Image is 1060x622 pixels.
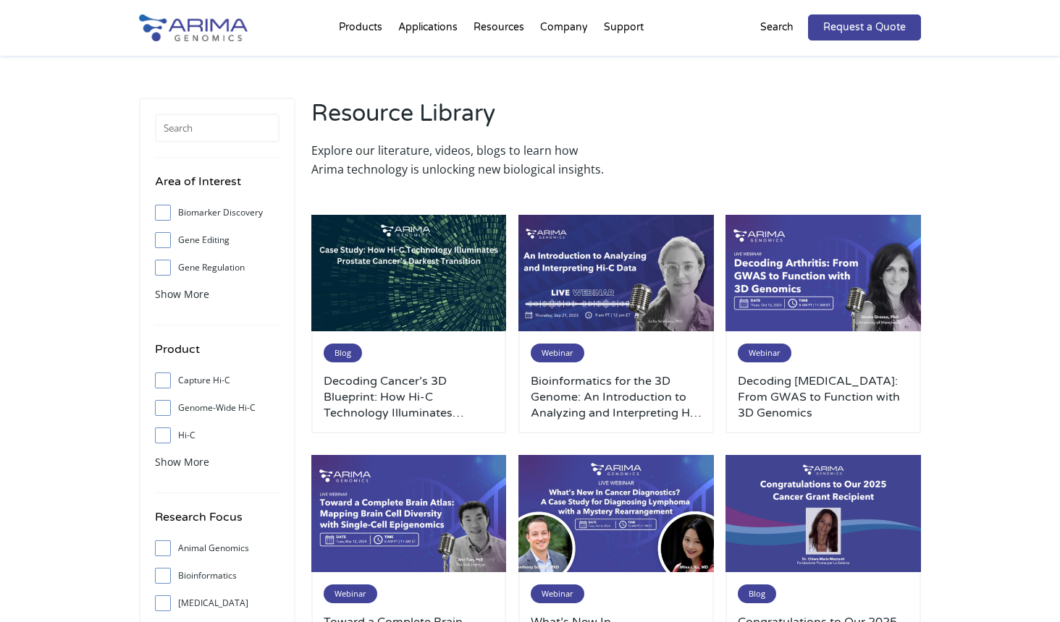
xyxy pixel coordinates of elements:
[725,455,921,572] img: genome-assembly-grant-2025-500x300.png
[738,373,909,421] a: Decoding [MEDICAL_DATA]: From GWAS to Function with 3D Genomics
[155,425,279,446] label: Hi-C
[324,584,377,603] span: Webinar
[531,373,702,421] a: Bioinformatics for the 3D Genome: An Introduction to Analyzing and Interpreting Hi-C Data
[311,215,507,332] img: Arima-March-Blog-Post-Banner-3-500x300.jpg
[738,344,791,362] span: Webinar
[155,397,279,419] label: Genome-Wide Hi-C
[139,14,248,41] img: Arima-Genomics-logo
[324,373,495,421] a: Decoding Cancer’s 3D Blueprint: How Hi-C Technology Illuminates [MEDICAL_DATA] Cancer’s Darkest T...
[155,257,279,278] label: Gene Regulation
[155,340,279,370] h4: Product
[155,592,279,614] label: [MEDICAL_DATA]
[155,229,279,251] label: Gene Editing
[155,565,279,587] label: Bioinformatics
[155,114,279,142] input: Search
[760,18,794,37] p: Search
[155,508,279,537] h4: Research Focus
[155,172,279,202] h4: Area of Interest
[531,584,584,603] span: Webinar
[725,215,921,332] img: October-2023-Webinar-1-500x300.jpg
[311,455,507,572] img: March-2024-Webinar-500x300.jpg
[155,287,209,301] span: Show More
[518,455,714,572] img: October-2024-Webinar-Anthony-and-Mina-500x300.jpg
[311,141,609,179] p: Explore our literature, videos, blogs to learn how Arima technology is unlocking new biological i...
[155,202,279,223] label: Biomarker Discovery
[531,344,584,362] span: Webinar
[808,14,921,41] a: Request a Quote
[155,537,279,559] label: Animal Genomics
[311,98,609,141] h2: Resource Library
[324,344,362,362] span: Blog
[155,455,209,469] span: Show More
[155,370,279,391] label: Capture Hi-C
[738,584,776,603] span: Blog
[518,215,714,332] img: Sep-2023-Webinar-500x300.jpg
